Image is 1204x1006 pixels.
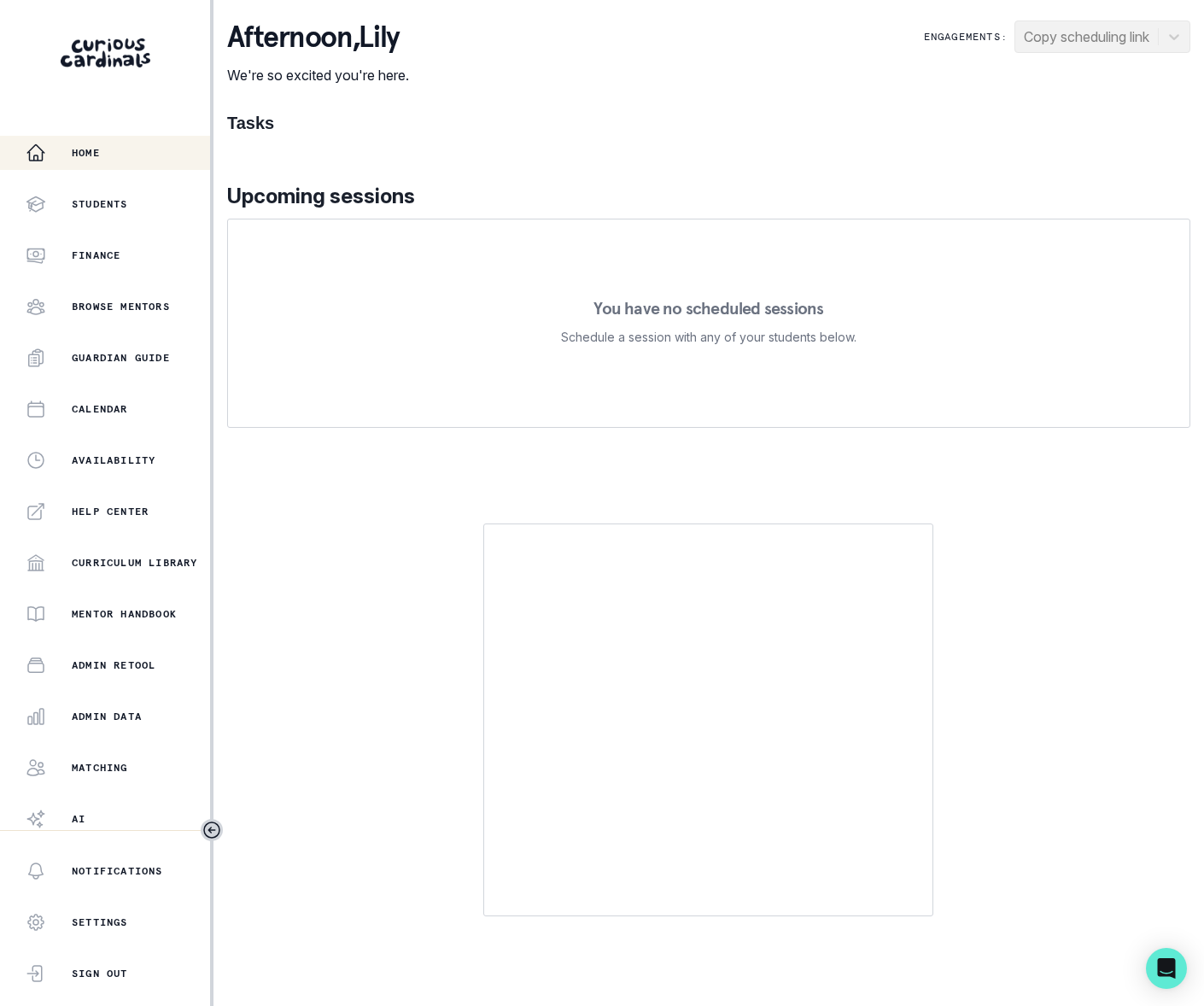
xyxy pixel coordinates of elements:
p: Home [72,146,100,160]
p: We're so excited you're here. [227,65,409,85]
p: Notifications [72,864,163,878]
p: Upcoming sessions [227,181,1190,212]
button: Toggle sidebar [201,819,223,841]
p: Mentor Handbook [72,607,177,621]
p: Sign Out [72,967,128,980]
p: Guardian Guide [72,351,170,365]
p: You have no scheduled sessions [593,300,823,317]
div: Open Intercom Messenger [1146,948,1187,989]
p: Curriculum Library [72,556,198,570]
p: Browse Mentors [72,300,170,313]
p: Finance [72,249,120,262]
p: Engagements: [924,30,1008,44]
p: Settings [72,915,128,929]
p: Help Center [72,505,149,518]
p: AI [72,812,85,826]
p: Calendar [72,402,128,416]
p: Admin Data [72,710,142,723]
p: Schedule a session with any of your students below. [561,327,856,348]
h1: Tasks [227,113,1190,133]
img: Curious Cardinals Logo [61,38,150,67]
p: Students [72,197,128,211]
p: Matching [72,761,128,775]
p: Admin Retool [72,658,155,672]
p: afternoon , Lily [227,20,409,55]
p: Availability [72,453,155,467]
